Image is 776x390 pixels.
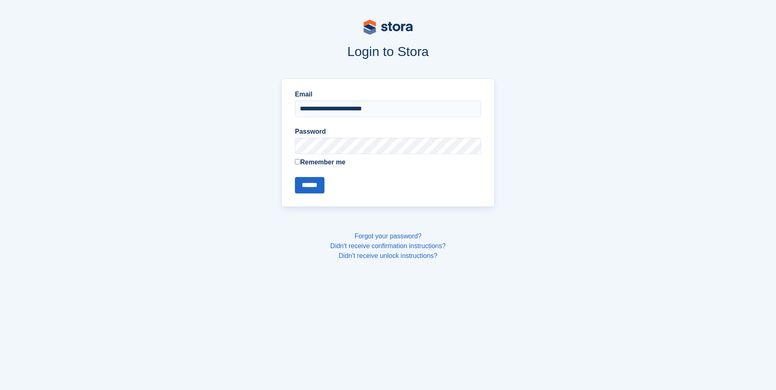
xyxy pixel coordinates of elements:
[295,157,481,167] label: Remember me
[295,159,300,164] input: Remember me
[126,44,651,59] h1: Login to Stora
[295,90,481,99] label: Email
[295,127,481,137] label: Password
[364,20,413,35] img: stora-logo-53a41332b3708ae10de48c4981b4e9114cc0af31d8433b30ea865607fb682f29.svg
[339,252,437,259] a: Didn't receive unlock instructions?
[330,242,445,249] a: Didn't receive confirmation instructions?
[355,233,422,240] a: Forgot your password?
